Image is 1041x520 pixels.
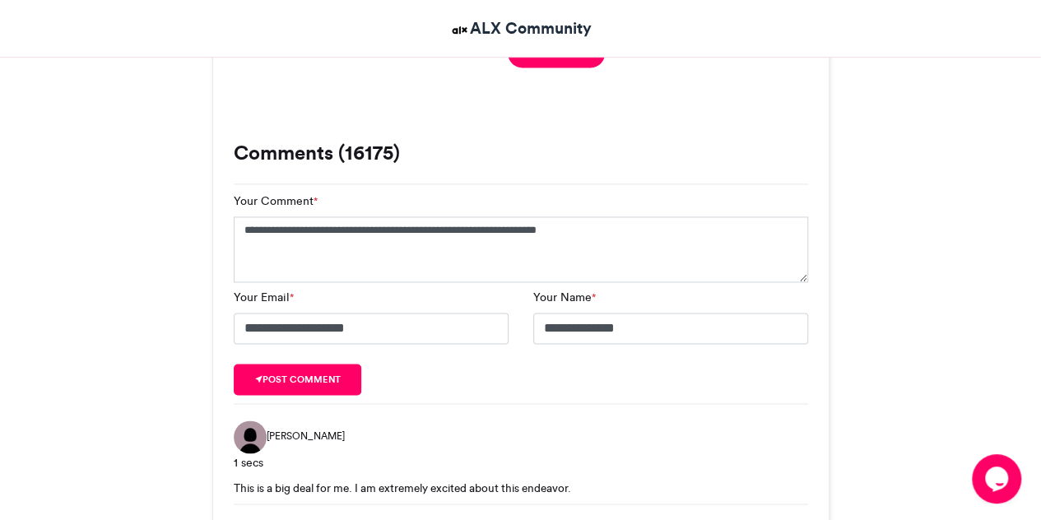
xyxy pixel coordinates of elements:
[533,289,596,306] label: Your Name
[234,143,808,163] h3: Comments (16175)
[267,429,345,443] span: [PERSON_NAME]
[449,16,592,40] a: ALX Community
[972,454,1025,504] iframe: chat widget
[449,20,470,40] img: ALX Community
[234,453,808,471] div: 1 secs
[234,193,318,210] label: Your Comment
[234,420,267,453] img: Emmanuel
[234,289,294,306] label: Your Email
[234,364,362,395] button: Post comment
[234,479,808,495] div: This is a big deal for me. I am extremely excited about this endeavor.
